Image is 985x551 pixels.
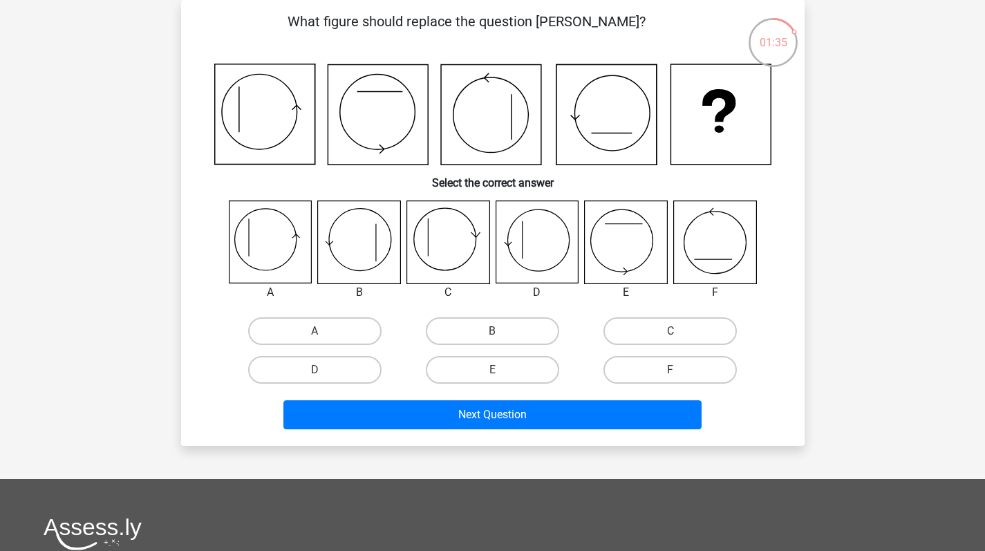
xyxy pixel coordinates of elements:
label: A [248,317,382,345]
label: F [603,356,737,384]
button: Next Question [283,400,702,429]
div: 01:35 [747,17,799,51]
label: C [603,317,737,345]
label: D [248,356,382,384]
h6: Select the correct answer [203,165,782,189]
label: B [426,317,559,345]
div: D [485,284,590,301]
div: C [396,284,500,301]
div: B [307,284,411,301]
div: A [218,284,323,301]
div: F [663,284,767,301]
div: E [574,284,678,301]
p: What figure should replace the question [PERSON_NAME]? [203,11,731,53]
img: Assessly logo [44,518,142,550]
label: E [426,356,559,384]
